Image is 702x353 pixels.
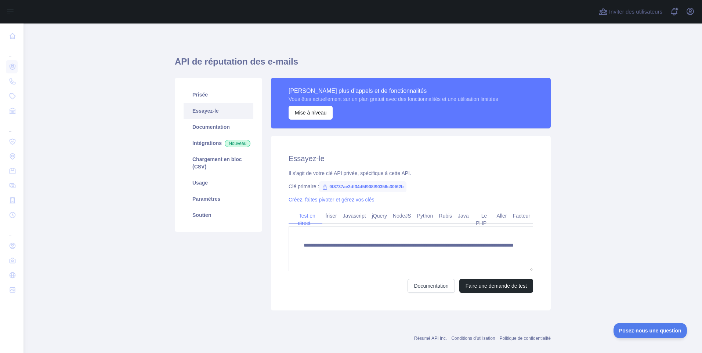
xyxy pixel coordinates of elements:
a: Documentation [184,119,253,135]
a: Documentation [408,279,455,293]
a: Paramètres [184,191,253,207]
div: ... [6,119,18,134]
a: jQuery [369,210,390,222]
a: Politique de confidentialité [500,336,551,341]
a: Chargement en bloc (CSV) [184,151,253,175]
a: Test en direct [296,210,315,229]
a: Prisée [184,87,253,103]
div: Clé primaire : [289,183,533,190]
a: Python [414,210,436,222]
a: Usage [184,175,253,191]
a: IntégrationsNouveau [184,135,253,151]
a: Essayez-le [184,103,253,119]
span: Inviter des utilisateurs [609,8,662,16]
span: 9f8737ae2df34d5f908f90356c30f62b [319,181,406,192]
a: Facteur [510,210,533,222]
button: Inviter des utilisateurs [597,6,664,18]
h1: API de réputation des e-mails [175,56,551,73]
a: Soutien [184,207,253,223]
a: NodeJS [390,210,414,222]
iframe: Toggle Customer Support [614,323,687,338]
a: friser [322,210,340,222]
a: Résumé API Inc. [414,336,447,341]
button: Mise à niveau [289,106,333,120]
h2: Essayez-le [289,153,533,164]
a: Javascript [340,210,369,222]
a: Java [455,210,472,222]
button: Faire une demande de test [459,279,533,293]
div: Vous êtes actuellement sur un plan gratuit avec des fonctionnalités et une utilisation limitées [289,95,498,103]
div: ... [6,44,18,59]
div: [PERSON_NAME] plus d’appels et de fonctionnalités [289,87,498,95]
font: Il s’agit de votre clé API privée, spécifique à cette API. [289,170,411,176]
span: Nouveau [225,140,250,147]
a: Créez, faites pivoter et gérez vos clés [289,197,374,203]
div: ... [6,223,18,238]
a: Rubis [436,210,455,222]
a: Le PHP [476,210,489,229]
a: Aller [494,210,510,222]
a: Conditions d’utilisation [451,336,495,341]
